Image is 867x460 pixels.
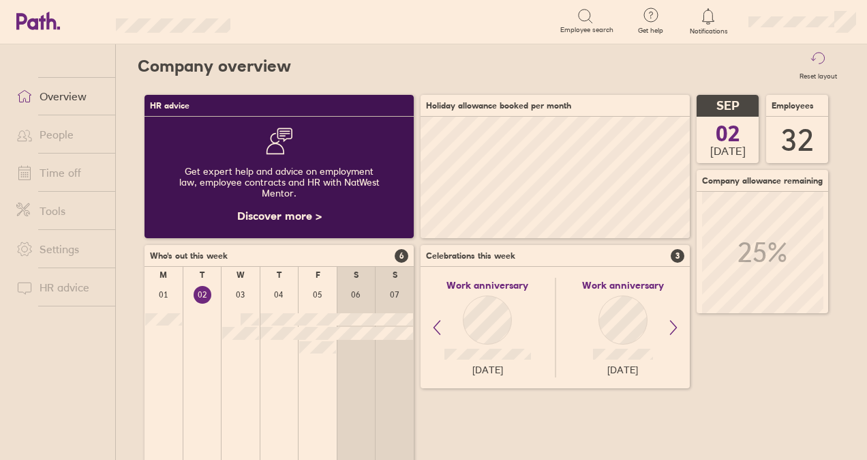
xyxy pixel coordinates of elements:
[791,44,845,88] button: Reset layout
[710,145,746,157] span: [DATE]
[607,364,638,375] span: [DATE]
[560,26,613,34] span: Employee search
[426,251,515,261] span: Celebrations this week
[5,83,115,110] a: Overview
[5,235,115,263] a: Settings
[582,280,664,291] span: Work anniversary
[5,274,115,301] a: HR advice
[138,44,291,88] h2: Company overview
[237,209,322,222] a: Discover more >
[316,270,320,280] div: F
[200,270,204,280] div: T
[716,99,740,113] span: SEP
[671,249,684,263] span: 3
[159,270,167,280] div: M
[267,14,302,27] div: Search
[237,270,245,280] div: W
[155,155,403,210] div: Get expert help and advice on employment law, employee contracts and HR with NatWest Mentor.
[716,123,740,145] span: 02
[781,123,814,158] div: 32
[5,197,115,225] a: Tools
[628,27,673,35] span: Get help
[354,270,359,280] div: S
[150,101,189,111] span: HR advice
[277,270,282,280] div: T
[5,159,115,186] a: Time off
[772,101,814,111] span: Employees
[791,68,845,81] label: Reset layout
[446,280,528,291] span: Work anniversary
[150,251,228,261] span: Who's out this week
[686,7,731,35] a: Notifications
[5,121,115,148] a: People
[426,101,571,111] span: Holiday allowance booked per month
[395,249,408,263] span: 6
[472,364,503,375] span: [DATE]
[686,27,731,35] span: Notifications
[702,176,823,186] span: Company allowance remaining
[393,270,397,280] div: S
